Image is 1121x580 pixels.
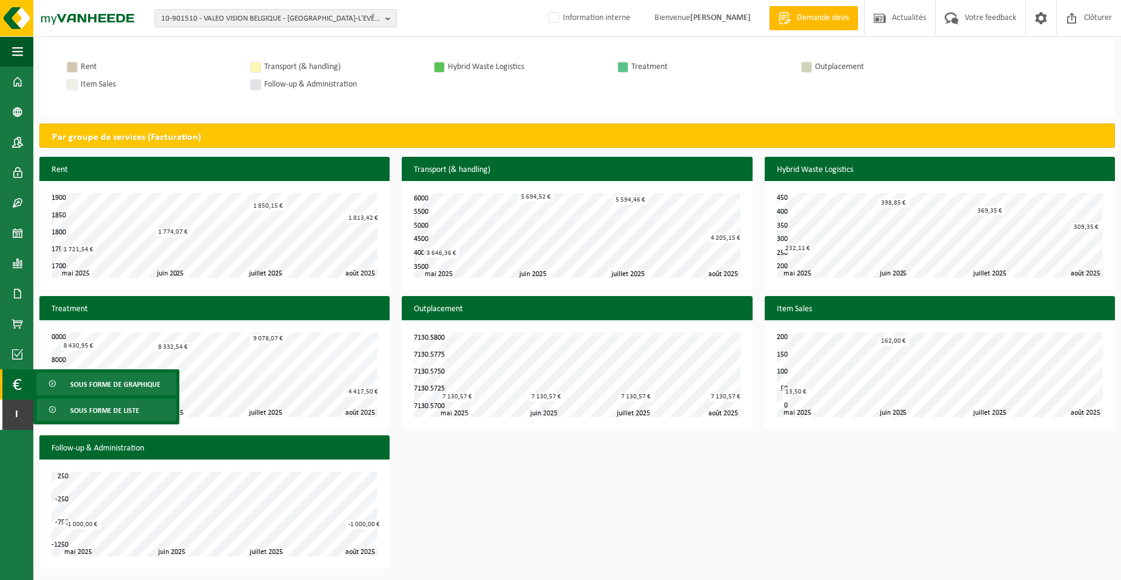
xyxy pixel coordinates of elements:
[402,157,752,183] h3: Transport (& handling)
[345,520,383,529] div: -1 000,00 €
[448,59,605,74] div: Hybrid Waste Logistics
[161,10,381,28] span: 10-901510 - VALEO VISION BELGIQUE - [GEOGRAPHIC_DATA]-L'EVÊQUE
[708,392,743,401] div: 7 130,57 €
[155,9,397,27] button: 10-901510 - VALEO VISION BELGIQUE - [GEOGRAPHIC_DATA]-L'EVÊQUE
[39,296,390,323] h3: Treatment
[878,199,909,208] div: 398,85 €
[36,372,176,395] a: Sous forme de graphique
[424,249,459,258] div: 3 646,36 €
[36,398,176,421] a: Sous forme de liste
[155,228,191,237] div: 1 774,07 €
[63,520,101,529] div: -1 000,00 €
[794,12,852,24] span: Demande devis
[81,77,238,92] div: Item Sales
[70,399,139,422] span: Sous forme de liste
[815,59,973,74] div: Outplacement
[39,157,390,183] h3: Rent
[264,77,422,92] div: Follow-up & Administration
[1071,223,1102,232] div: 309,35 €
[782,387,810,397] div: 13,50 €
[782,244,813,253] div: 232,11 €
[250,334,286,343] div: 9 078,07 €
[402,296,752,323] h3: Outplacement
[546,9,630,27] label: Information interne
[345,214,381,223] div: 1 813,42 €
[439,392,475,401] div: 7 130,57 €
[250,202,286,211] div: 1 850,15 €
[40,124,1114,151] h2: Par groupe de services (Facturation)
[631,59,789,74] div: Treatment
[518,193,554,202] div: 5 694,52 €
[769,6,858,30] a: Demande devis
[878,337,909,346] div: 162,00 €
[528,392,564,401] div: 7 130,57 €
[618,392,654,401] div: 7 130,57 €
[39,435,390,462] h3: Follow-up & Administration
[61,341,96,351] div: 8 430,95 €
[765,157,1115,183] h3: Hybrid Waste Logistics
[765,296,1115,323] h3: Item Sales
[12,400,21,430] span: I
[974,206,1005,216] div: 369,35 €
[70,373,161,396] span: Sous forme de graphique
[708,234,743,243] div: 4 205,15 €
[264,59,422,74] div: Transport (& handling)
[690,13,751,22] strong: [PERSON_NAME]
[155,343,191,352] div: 8 332,54 €
[613,196,648,205] div: 5 594,46 €
[61,245,96,254] div: 1 721,54 €
[81,59,238,74] div: Rent
[345,387,381,397] div: 4 417,50 €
